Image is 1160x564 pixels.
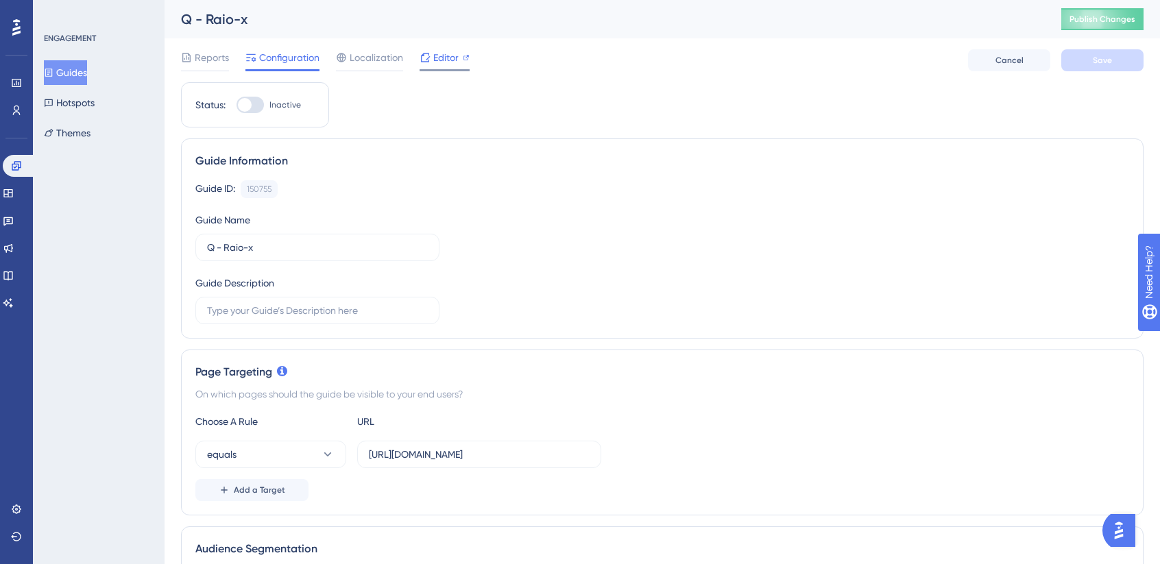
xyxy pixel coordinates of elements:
div: Audience Segmentation [195,541,1129,557]
button: Hotspots [44,90,95,115]
div: Q - Raio-x [181,10,1027,29]
span: Localization [350,49,403,66]
div: Guide Information [195,153,1129,169]
span: Save [1093,55,1112,66]
span: Publish Changes [1070,14,1135,25]
div: Guide Name [195,212,250,228]
span: Need Help? [32,3,86,20]
div: Page Targeting [195,364,1129,380]
span: Cancel [995,55,1024,66]
input: Type your Guide’s Description here [207,303,428,318]
div: Status: [195,97,226,113]
div: Guide Description [195,275,274,291]
div: 150755 [247,184,271,195]
input: Type your Guide’s Name here [207,240,428,255]
iframe: UserGuiding AI Assistant Launcher [1102,510,1144,551]
div: URL [357,413,508,430]
div: Choose A Rule [195,413,346,430]
button: Publish Changes [1061,8,1144,30]
button: Cancel [968,49,1050,71]
button: Add a Target [195,479,309,501]
span: Inactive [269,99,301,110]
div: ENGAGEMENT [44,33,96,44]
input: yourwebsite.com/path [369,447,590,462]
span: Editor [433,49,459,66]
span: Add a Target [234,485,285,495]
span: equals [207,446,237,463]
button: equals [195,441,346,468]
div: Guide ID: [195,180,235,198]
button: Themes [44,121,90,145]
button: Save [1061,49,1144,71]
span: Reports [195,49,229,66]
button: Guides [44,60,87,85]
div: On which pages should the guide be visible to your end users? [195,386,1129,402]
span: Configuration [259,49,319,66]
